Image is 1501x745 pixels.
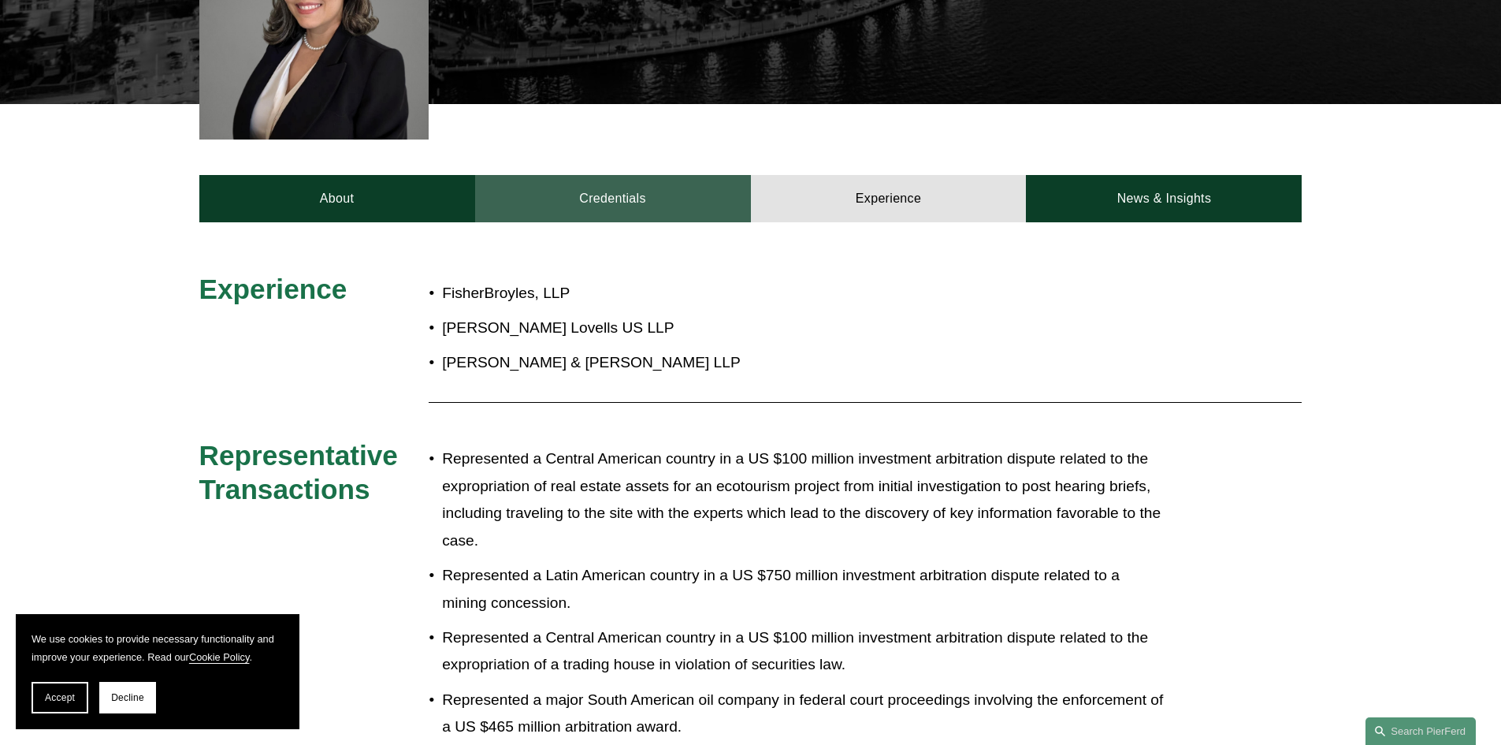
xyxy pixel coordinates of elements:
span: Decline [111,692,144,703]
a: News & Insights [1026,175,1302,222]
p: [PERSON_NAME] Lovells US LLP [442,315,1164,342]
a: Search this site [1365,717,1476,745]
p: Represented a Central American country in a US $100 million investment arbitration dispute relate... [442,624,1164,679]
span: Experience [199,274,347,304]
button: Accept [32,682,88,713]
a: Credentials [475,175,751,222]
section: Cookie banner [16,614,299,729]
button: Decline [99,682,156,713]
a: Cookie Policy [189,651,250,663]
p: Represented a major South American oil company in federal court proceedings involving the enforce... [442,687,1164,741]
a: Experience [751,175,1027,222]
p: We use cookies to provide necessary functionality and improve your experience. Read our . [32,630,284,666]
p: [PERSON_NAME] & [PERSON_NAME] LLP [442,349,1164,377]
a: About [199,175,475,222]
p: Represented a Latin American country in a US $750 million investment arbitration dispute related ... [442,562,1164,616]
p: FisherBroyles, LLP [442,280,1164,307]
p: Represented a Central American country in a US $100 million investment arbitration dispute relate... [442,445,1164,554]
span: Representative Transactions [199,440,406,505]
span: Accept [45,692,75,703]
